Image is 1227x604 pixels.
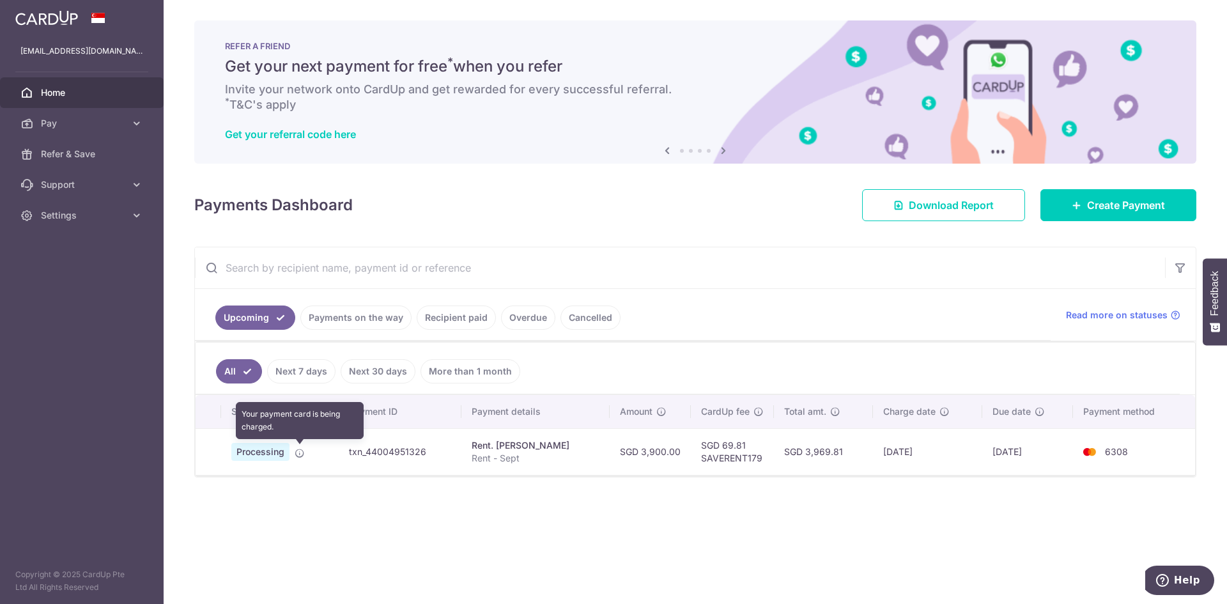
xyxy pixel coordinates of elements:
span: Pay [41,117,125,130]
span: Total amt. [784,405,826,418]
span: Support [41,178,125,191]
h6: Invite your network onto CardUp and get rewarded for every successful referral. T&C's apply [225,82,1166,112]
th: Payment ID [339,395,461,428]
h5: Get your next payment for free when you refer [225,56,1166,77]
td: txn_44004951326 [339,428,461,475]
span: Processing [231,443,289,461]
input: Search by recipient name, payment id or reference [195,247,1165,288]
div: Rent. [PERSON_NAME] [472,439,599,452]
a: Next 30 days [341,359,415,383]
a: Cancelled [560,306,621,330]
a: Download Report [862,189,1025,221]
span: Download Report [909,197,994,213]
td: SGD 3,969.81 [774,428,873,475]
span: Home [41,86,125,99]
div: Your payment card is being charged. [236,402,364,439]
img: RAF banner [194,20,1196,164]
iframe: Opens a widget where you can find more information [1145,566,1214,598]
a: Overdue [501,306,555,330]
th: Payment method [1073,395,1195,428]
img: CardUp [15,10,78,26]
a: Payments on the way [300,306,412,330]
td: [DATE] [873,428,982,475]
span: Create Payment [1087,197,1165,213]
span: Due date [992,405,1031,418]
span: 6308 [1105,446,1128,457]
h4: Payments Dashboard [194,194,353,217]
td: [DATE] [982,428,1074,475]
a: Get your referral code here [225,128,356,141]
span: Charge date [883,405,936,418]
span: Status [231,405,259,418]
a: More than 1 month [421,359,520,383]
th: Payment details [461,395,610,428]
span: CardUp fee [701,405,750,418]
p: [EMAIL_ADDRESS][DOMAIN_NAME] [20,45,143,58]
span: Amount [620,405,652,418]
span: Refer & Save [41,148,125,160]
a: Recipient paid [417,306,496,330]
td: SGD 69.81 SAVERENT179 [691,428,774,475]
img: Bank Card [1077,444,1102,460]
td: SGD 3,900.00 [610,428,691,475]
p: REFER A FRIEND [225,41,1166,51]
span: Read more on statuses [1066,309,1168,321]
a: All [216,359,262,383]
a: Next 7 days [267,359,336,383]
span: Feedback [1209,271,1221,316]
button: Feedback - Show survey [1203,258,1227,345]
span: Settings [41,209,125,222]
a: Create Payment [1040,189,1196,221]
p: Rent - Sept [472,452,599,465]
a: Upcoming [215,306,295,330]
a: Read more on statuses [1066,309,1180,321]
